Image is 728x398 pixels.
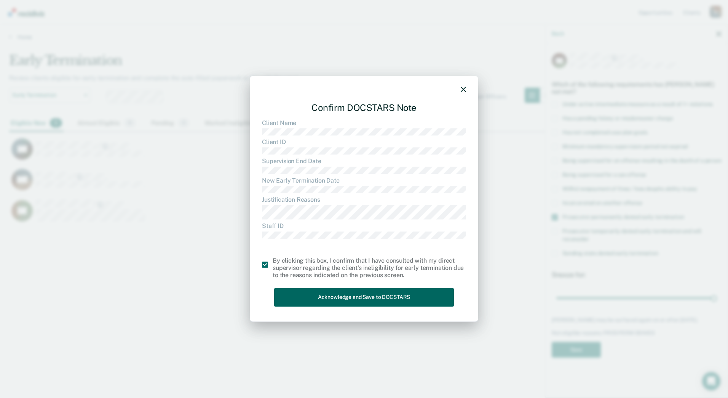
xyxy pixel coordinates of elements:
dt: Client ID [262,139,466,146]
dt: Justification Reasons [262,196,466,203]
button: Acknowledge and Save to DOCSTARS [274,288,454,307]
dt: Supervision End Date [262,158,466,165]
dt: New Early Termination Date [262,177,466,184]
dt: Client Name [262,119,466,127]
dt: Staff ID [262,223,466,230]
div: By clicking this box, I confirm that I have consulted with my direct supervisor regarding the cli... [273,257,466,279]
div: Confirm DOCSTARS Note [262,96,466,119]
